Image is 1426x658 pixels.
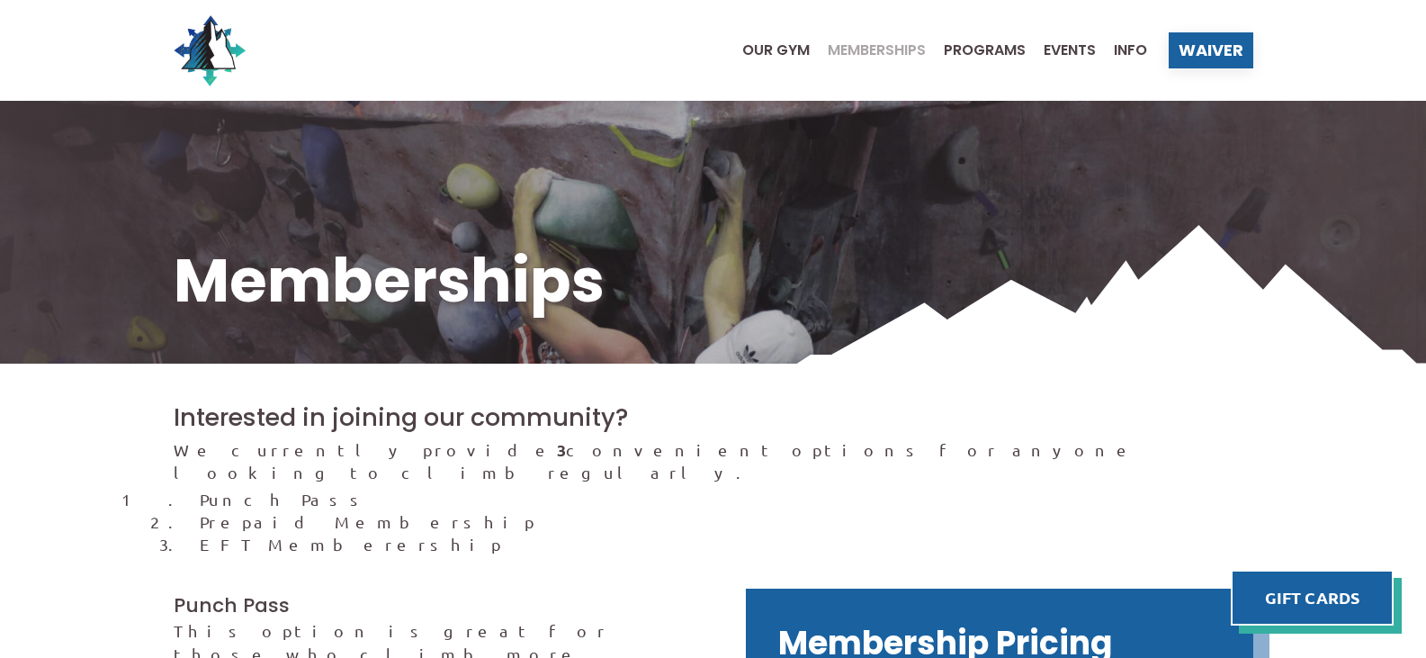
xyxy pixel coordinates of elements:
img: North Wall Logo [174,14,246,86]
a: Info [1096,43,1147,58]
span: Waiver [1179,42,1243,59]
li: Prepaid Membership [200,510,1252,533]
a: Programs [926,43,1026,58]
span: Memberships [828,43,926,58]
h2: Interested in joining our community? [174,401,1253,435]
a: Waiver [1169,32,1253,68]
span: Info [1114,43,1147,58]
span: Our Gym [742,43,810,58]
li: Punch Pass [200,488,1252,510]
strong: 3 [557,439,566,460]
span: Programs [944,43,1026,58]
a: Events [1026,43,1096,58]
li: EFT Memberership [200,533,1252,555]
span: Events [1044,43,1096,58]
p: We currently provide convenient options for anyone looking to climb regularly. [174,438,1253,483]
a: Memberships [810,43,926,58]
a: Our Gym [724,43,810,58]
h3: Punch Pass [174,592,681,619]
